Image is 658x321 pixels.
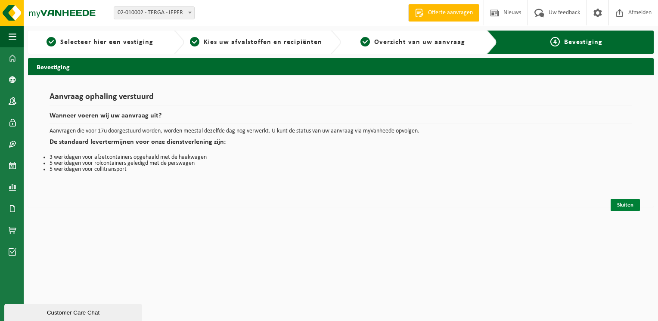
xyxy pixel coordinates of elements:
p: Aanvragen die voor 17u doorgestuurd worden, worden meestal dezelfde dag nog verwerkt. U kunt de s... [50,128,632,134]
span: Kies uw afvalstoffen en recipiënten [204,39,322,46]
a: 2Kies uw afvalstoffen en recipiënten [189,37,323,47]
a: 1Selecteer hier een vestiging [32,37,167,47]
span: 1 [47,37,56,46]
h2: Bevestiging [28,58,654,75]
span: Overzicht van uw aanvraag [374,39,465,46]
span: Offerte aanvragen [426,9,475,17]
span: 2 [190,37,199,46]
li: 3 werkdagen voor afzetcontainers opgehaald met de haakwagen [50,154,632,160]
span: Bevestiging [564,39,602,46]
span: Selecteer hier een vestiging [60,39,153,46]
span: 4 [550,37,560,46]
a: 3Overzicht van uw aanvraag [345,37,480,47]
a: Offerte aanvragen [408,4,479,22]
h2: De standaard levertermijnen voor onze dienstverlening zijn: [50,139,632,150]
h2: Wanneer voeren wij uw aanvraag uit? [50,112,632,124]
span: 02-010002 - TERGA - IEPER [114,7,194,19]
li: 5 werkdagen voor collitransport [50,167,632,173]
span: 02-010002 - TERGA - IEPER [114,6,195,19]
span: 3 [360,37,370,46]
iframe: chat widget [4,302,144,321]
a: Sluiten [611,199,640,211]
h1: Aanvraag ophaling verstuurd [50,93,632,106]
li: 5 werkdagen voor rolcontainers geledigd met de perswagen [50,160,632,167]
